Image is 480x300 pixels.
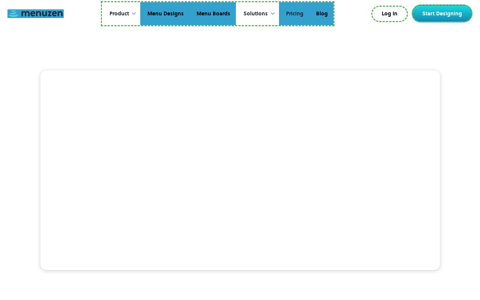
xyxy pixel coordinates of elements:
div: Product [102,2,140,25]
div: Solutions [236,2,279,25]
a: Pricing [279,2,309,25]
a: Menu Boards [189,2,236,25]
div: Product [109,10,129,18]
a: Menu Designs [140,2,189,25]
a: Start Designing [412,4,472,22]
a: Log In [371,6,408,22]
a: Blog [309,2,333,25]
div: Solutions [243,10,268,18]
